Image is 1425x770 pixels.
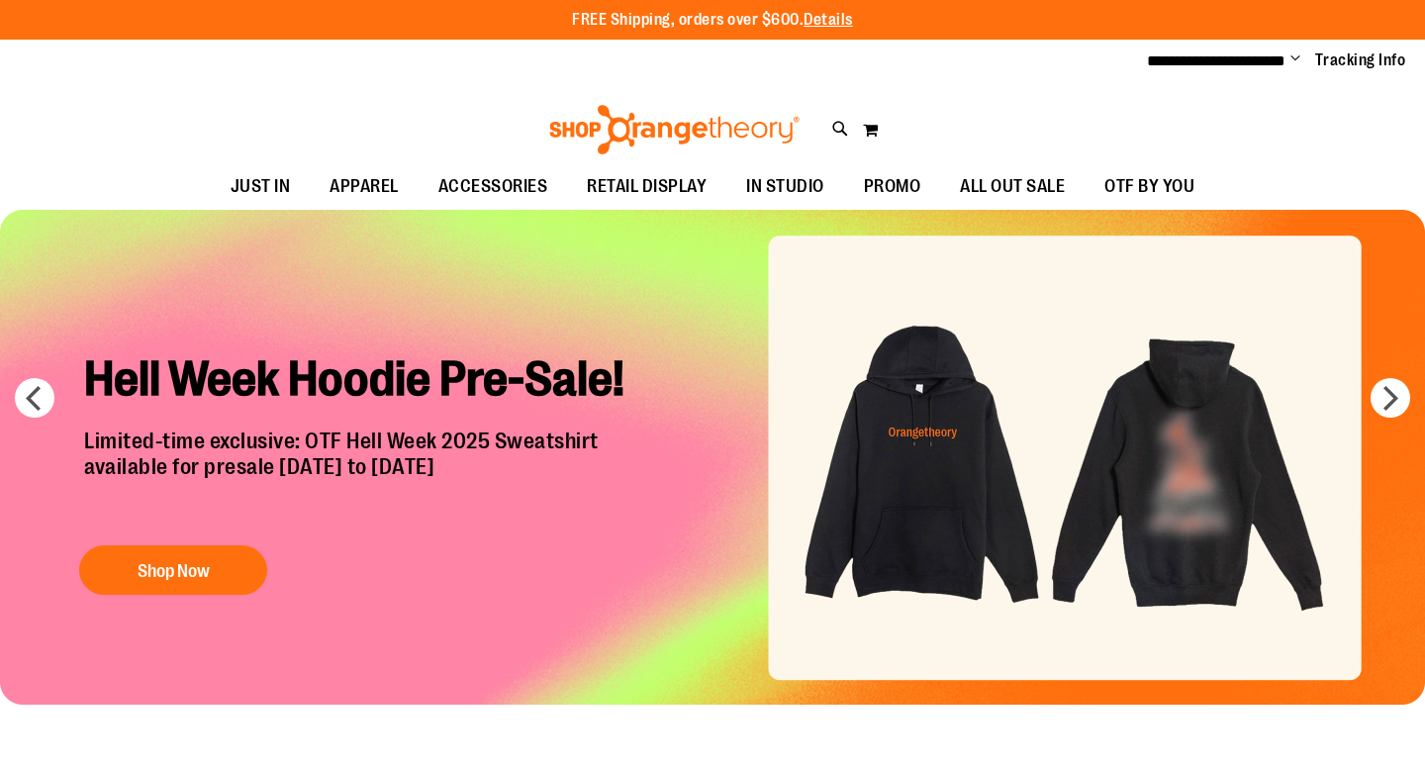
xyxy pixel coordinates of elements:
[746,164,824,209] span: IN STUDIO
[438,164,548,209] span: ACCESSORIES
[231,164,291,209] span: JUST IN
[572,9,853,32] p: FREE Shipping, orders over $600.
[330,164,399,209] span: APPAREL
[69,335,659,605] a: Hell Week Hoodie Pre-Sale! Limited-time exclusive: OTF Hell Week 2025 Sweatshirtavailable for pre...
[1371,378,1410,418] button: next
[79,545,267,595] button: Shop Now
[15,378,54,418] button: prev
[1315,49,1406,71] a: Tracking Info
[587,164,707,209] span: RETAIL DISPLAY
[1104,164,1194,209] span: OTF BY YOU
[960,164,1065,209] span: ALL OUT SALE
[69,429,659,526] p: Limited-time exclusive: OTF Hell Week 2025 Sweatshirt available for presale [DATE] to [DATE]
[804,11,853,29] a: Details
[546,105,803,154] img: Shop Orangetheory
[864,164,921,209] span: PROMO
[1290,50,1300,70] button: Account menu
[69,335,659,429] h2: Hell Week Hoodie Pre-Sale!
